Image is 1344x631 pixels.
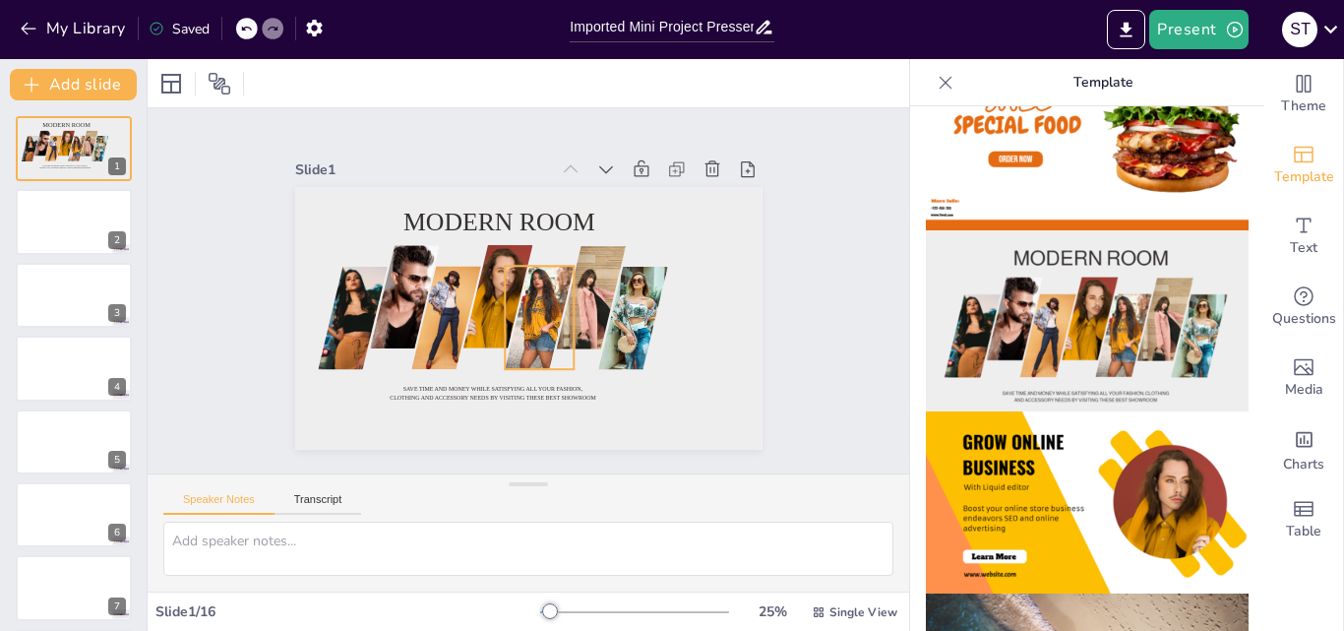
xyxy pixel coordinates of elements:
button: Present [1149,10,1248,49]
input: Insert title [570,13,754,41]
div: 25 % [749,602,796,621]
div: 1 [108,158,126,175]
div: Layout [155,68,187,99]
button: Add slide [10,69,137,100]
span: Save time and money while satisfying all your fashion, clothing and accessory needs by visiting t... [39,165,91,169]
span: Single View [829,604,897,620]
span: Save time and money while satisfying all your fashion, clothing and accessory needs by visiting t... [357,327,548,418]
span: Position [208,72,231,95]
div: Add images, graphics, shapes or video [1264,343,1343,413]
div: 7 [16,555,132,620]
button: Speaker Notes [163,493,275,515]
span: Questions [1272,308,1336,330]
div: Add ready made slides [1264,130,1343,201]
button: Export to PowerPoint [1107,10,1145,49]
span: Table [1286,521,1321,542]
div: Add text boxes [1264,201,1343,272]
span: Media [1285,379,1323,401]
img: thumb-4.png [926,411,1249,594]
div: Change the overall theme [1264,59,1343,130]
div: Saved [149,20,210,38]
span: Template [1274,166,1334,188]
span: Text [1290,237,1317,259]
img: thumb-3.png [926,230,1249,412]
div: 2 [16,189,132,254]
div: Slide 1 [360,77,600,197]
div: 4 [16,336,132,401]
p: Template [961,59,1245,106]
span: Modern room [42,121,90,128]
div: 5 [108,451,126,469]
button: My Library [15,13,134,44]
div: 6 [108,524,126,541]
span: Theme [1281,95,1326,117]
button: S T [1282,10,1317,49]
div: 7 [108,598,126,615]
div: Add a table [1264,484,1343,555]
span: Charts [1283,454,1324,475]
div: 6 [16,482,132,547]
div: 3 [108,304,126,322]
div: Slide 1 / 16 [155,602,540,621]
img: thumb-2.png [926,48,1249,230]
div: S T [1282,12,1317,47]
div: 4 [108,378,126,396]
div: 2 [108,231,126,249]
div: Add charts and graphs [1264,413,1343,484]
div: 1 [16,116,132,181]
button: Transcript [275,493,362,515]
span: Modern room [436,164,623,268]
div: 5 [16,410,132,474]
div: 3 [16,263,132,328]
div: Get real-time input from your audience [1264,272,1343,343]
